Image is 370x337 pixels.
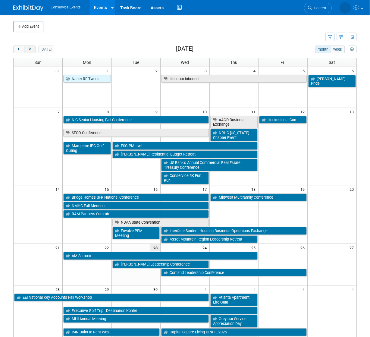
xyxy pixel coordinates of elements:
span: Search [312,6,326,10]
span: 1 [106,67,111,74]
span: 9 [155,108,160,115]
a: IMN Build to Rent West [63,328,160,336]
span: 2 [155,67,160,74]
span: 4 [253,67,258,74]
span: Wed [181,60,189,65]
a: Hubspot Inbound [161,75,307,83]
a: SECO Conference [63,129,209,137]
a: Greystar Service Appreciation Day [210,315,258,327]
a: Interface Student Housing Business Operations Exchange [161,227,307,235]
a: Atlanta Apartment Life Gala [210,294,258,306]
a: NIC Senior Housing Fall Conference [63,116,209,124]
span: 22 [104,244,111,251]
span: 25 [251,244,258,251]
a: Envolve PFM Meeting [112,227,160,239]
span: 20 [349,185,356,193]
span: 3 [302,285,307,293]
span: 5 [302,67,307,74]
span: 6 [351,67,356,74]
span: 19 [300,185,307,193]
a: Hooked on a Cure [259,116,307,124]
button: month [315,46,331,53]
button: next [24,46,35,53]
a: AM Summit [63,252,258,260]
button: myCustomButton [348,46,357,53]
span: 13 [349,108,356,115]
span: Mon [83,60,91,65]
a: Conservice 5K Fun Run [161,172,209,184]
span: 16 [153,185,160,193]
a: NRHC [US_STATE] Chapter Event [210,129,258,141]
span: 31 [55,67,62,74]
a: [PERSON_NAME] Pride [308,75,356,87]
span: 30 [153,285,160,293]
a: US Bank’s Annual Commercial Real Estate Treasury Conference [161,159,258,171]
span: 26 [300,244,307,251]
img: ExhibitDay [13,5,43,11]
span: Sat [329,60,335,65]
span: 15 [104,185,111,193]
span: 1 [204,285,209,293]
span: 24 [202,244,209,251]
a: Search [304,3,332,13]
a: AAGD Business Exchange [210,116,258,128]
span: 18 [251,185,258,193]
span: Sun [34,60,42,65]
a: EEI National Key Accounts Fall Workshop [14,294,209,301]
span: 21 [55,244,62,251]
span: 4 [351,285,356,293]
a: Asset Mountain Region Leadership Retreat [161,235,258,243]
span: 14 [55,185,62,193]
a: MHI Annual Meeting [63,315,209,323]
a: Executive Golf Trip - Destination Kohler [63,307,258,315]
span: 27 [349,244,356,251]
a: ESG PMLive! [112,142,258,150]
span: Conservice Events [51,5,80,9]
span: Tue [133,60,139,65]
span: 3 [204,67,209,74]
span: 28 [55,285,62,293]
span: 2 [253,285,258,293]
a: [PERSON_NAME] Leadership Conference [112,260,209,268]
span: 29 [104,285,111,293]
a: RAM Partners Summit [63,210,209,218]
span: 23 [150,244,160,251]
img: Amiee Griffey [340,2,351,14]
button: prev [13,46,24,53]
span: 12 [300,108,307,115]
a: Bridge Homes SFR National Conference [63,194,209,201]
a: [PERSON_NAME] Residential Budget Retreat [112,150,258,158]
a: NMHC Fall Meeting [63,202,209,210]
i: Personalize Calendar [350,48,354,52]
span: Fri [281,60,285,65]
span: 17 [202,185,209,193]
span: 8 [106,108,111,115]
button: week [331,46,345,53]
span: 7 [57,108,62,115]
a: Nariet REITworks [63,75,111,83]
a: Marquette IPC Golf Outing [63,142,111,154]
span: 10 [202,108,209,115]
span: Thu [230,60,238,65]
a: Midwest Multifamily Conference [210,194,307,201]
a: Capital Square Living IGNITE 2025 [161,328,307,336]
span: 11 [251,108,258,115]
h2: [DATE] [176,46,193,52]
a: Cortland Leadership Conference [161,269,307,277]
a: NDAA State Convention [112,219,209,226]
button: Add Event [13,21,43,32]
button: [DATE] [38,46,54,53]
